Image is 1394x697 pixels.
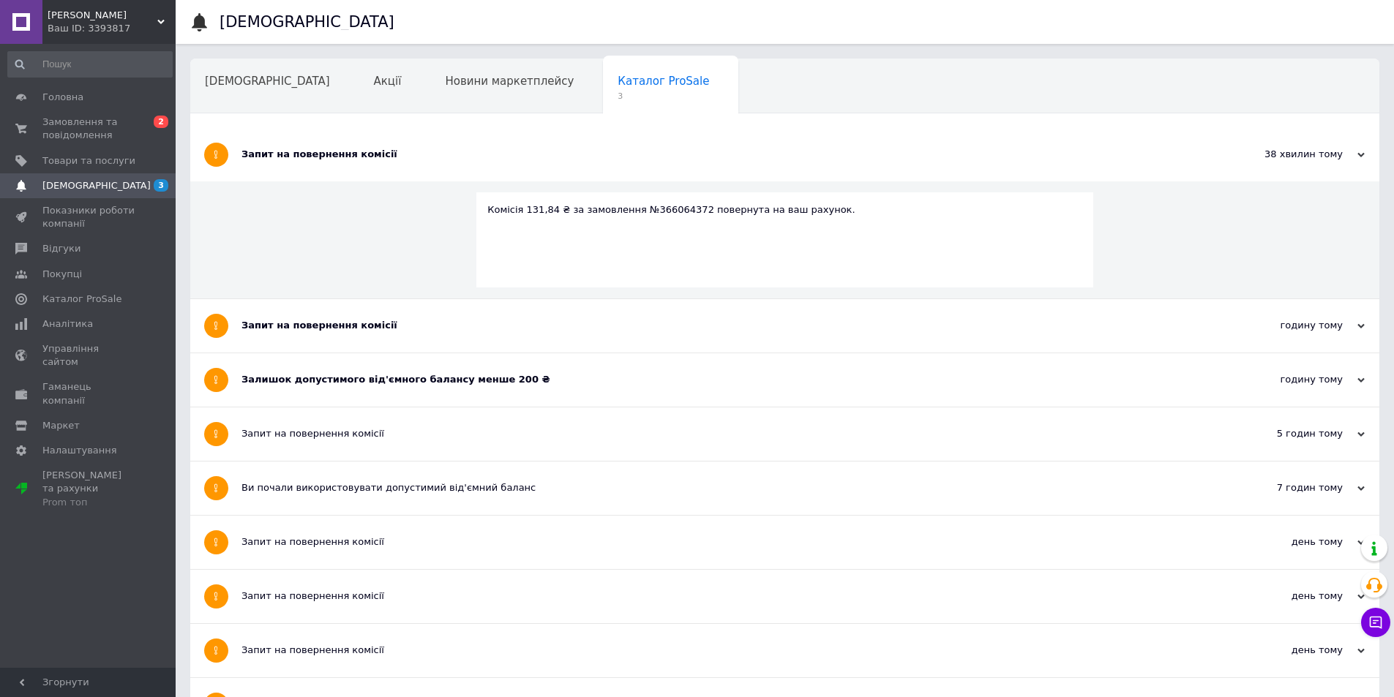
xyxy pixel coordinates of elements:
[241,481,1218,494] div: Ви почали використовувати допустимий від'ємний баланс
[1218,644,1365,657] div: день тому
[1218,148,1365,161] div: 38 хвилин тому
[42,179,151,192] span: [DEMOGRAPHIC_DATA]
[42,242,80,255] span: Відгуки
[445,75,574,88] span: Новини маркетплейсу
[48,22,176,35] div: Ваш ID: 3393817
[42,342,135,369] span: Управління сайтом
[42,91,83,104] span: Головна
[1361,608,1390,637] button: Чат з покупцем
[241,427,1218,440] div: Запит на повернення комісії
[7,51,173,78] input: Пошук
[42,293,121,306] span: Каталог ProSale
[42,419,80,432] span: Маркет
[1218,535,1365,549] div: день тому
[241,589,1218,603] div: Запит на повернення комісії
[42,317,93,331] span: Аналітика
[241,148,1218,161] div: Запит на повернення комісії
[1218,319,1365,332] div: годину тому
[42,154,135,167] span: Товари та послуги
[374,75,402,88] span: Акції
[487,203,1082,216] div: Комісія 131,84 ₴ за замовлення №366064372 повернута на ваш рахунок.
[42,268,82,281] span: Покупці
[42,496,135,509] div: Prom топ
[1218,589,1365,603] div: день тому
[42,444,117,457] span: Налаштування
[154,179,168,192] span: 3
[48,9,157,22] span: Felix Est
[1218,427,1365,440] div: 5 годин тому
[618,91,709,102] span: 3
[1218,373,1365,386] div: годину тому
[42,469,135,509] span: [PERSON_NAME] та рахунки
[241,319,1218,332] div: Запит на повернення комісії
[220,13,394,31] h1: [DEMOGRAPHIC_DATA]
[241,644,1218,657] div: Запит на повернення комісії
[241,373,1218,386] div: Залишок допустимого від'ємного балансу менше 200 ₴
[205,75,330,88] span: [DEMOGRAPHIC_DATA]
[42,380,135,407] span: Гаманець компанії
[241,535,1218,549] div: Запит на повернення комісії
[618,75,709,88] span: Каталог ProSale
[1218,481,1365,494] div: 7 годин тому
[42,116,135,142] span: Замовлення та повідомлення
[42,204,135,230] span: Показники роботи компанії
[154,116,168,128] span: 2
